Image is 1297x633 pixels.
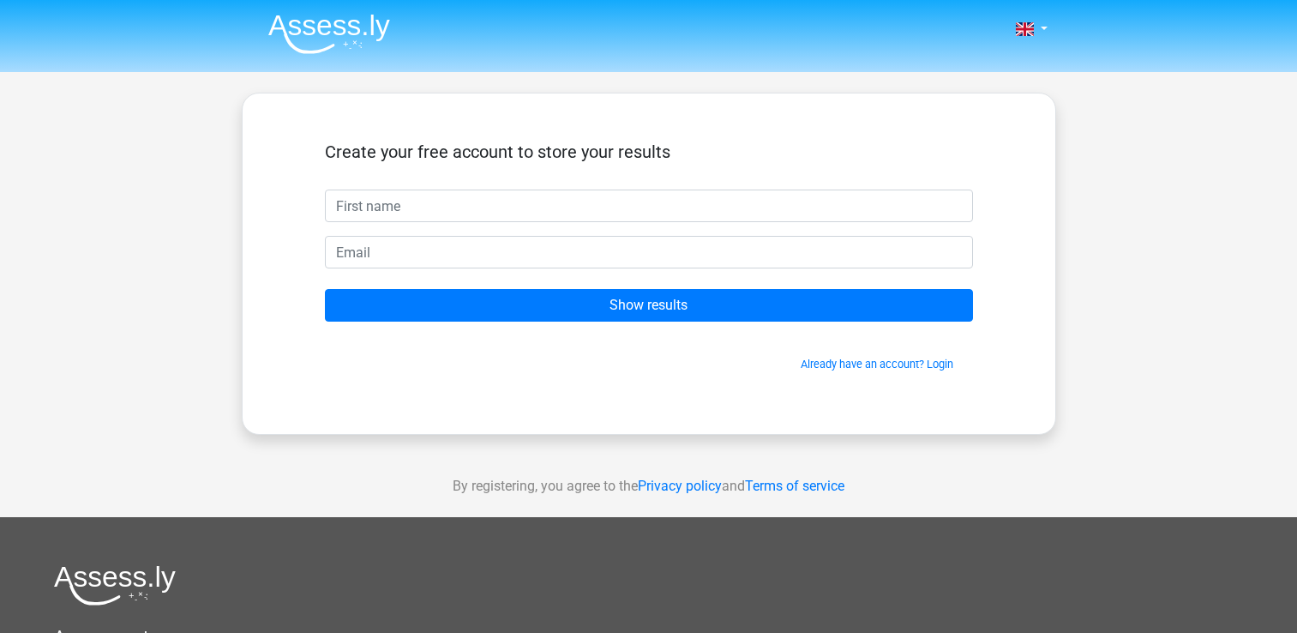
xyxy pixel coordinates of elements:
[54,565,176,606] img: Assessly logo
[325,236,973,268] input: Email
[638,478,722,494] a: Privacy policy
[745,478,844,494] a: Terms of service
[268,14,390,54] img: Assessly
[801,358,953,371] a: Already have an account? Login
[325,289,973,322] input: Show results
[325,142,973,162] h5: Create your free account to store your results
[325,190,973,222] input: First name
